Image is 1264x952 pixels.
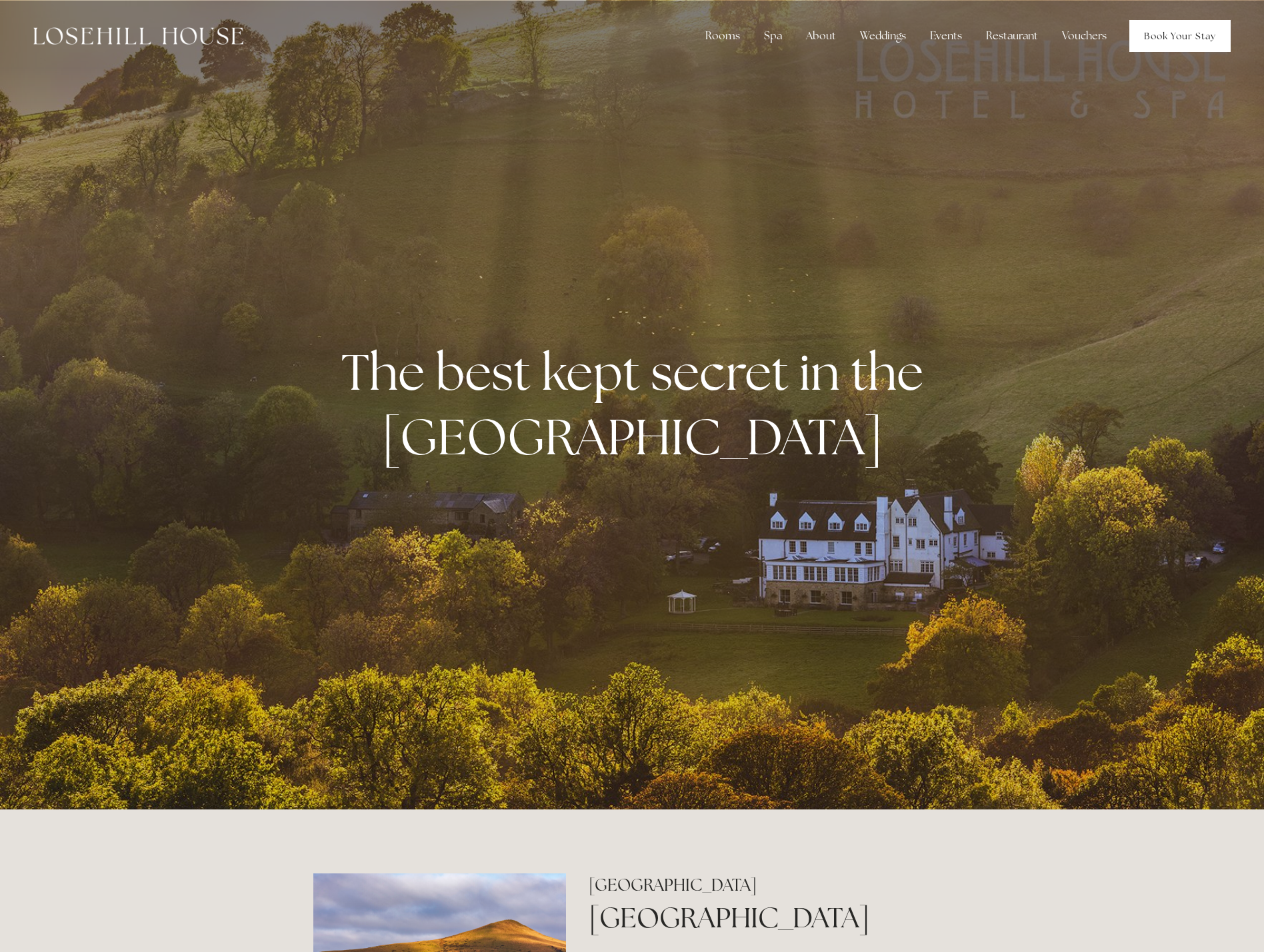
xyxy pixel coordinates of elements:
div: Rooms [695,23,751,49]
div: Spa [753,23,793,49]
img: Losehill House [33,27,243,45]
a: Book Your Stay [1129,20,1231,52]
h1: [GEOGRAPHIC_DATA] [589,898,951,937]
div: Restaurant [975,23,1049,49]
a: Vouchers [1051,23,1117,49]
h2: [GEOGRAPHIC_DATA] [589,873,951,897]
div: Weddings [849,23,917,49]
strong: The best kept secret in the [GEOGRAPHIC_DATA] [341,339,934,470]
div: Events [919,23,973,49]
div: About [795,23,847,49]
